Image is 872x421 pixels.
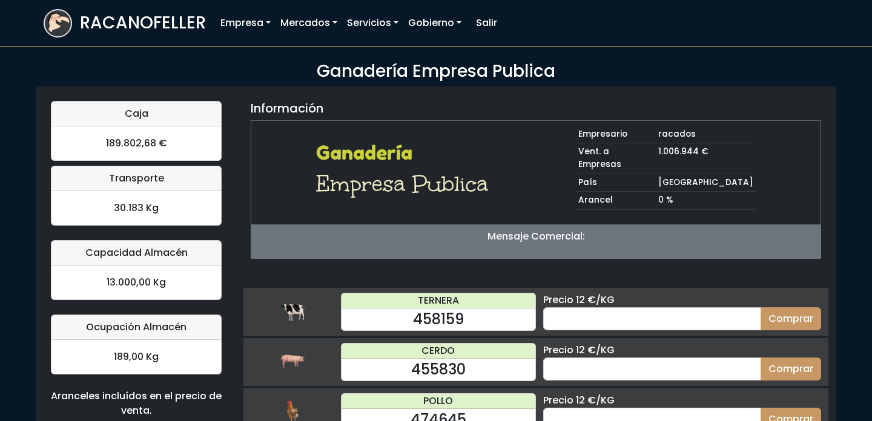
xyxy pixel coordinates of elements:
div: POLLO [342,394,535,409]
button: Comprar [761,357,821,380]
div: 189.802,68 € [51,126,221,160]
td: Vent. a Empresas [576,143,656,174]
div: TERNERA [342,293,535,308]
a: Salir [471,11,502,35]
div: CERDO [342,344,535,359]
div: Ocupación Almacén [51,315,221,340]
div: 13.000,00 Kg [51,266,221,299]
div: Transporte [51,166,221,191]
div: Precio 12 €/KG [543,343,821,357]
div: 189,00 Kg [51,340,221,374]
div: Aranceles incluídos en el precio de venta. [51,389,222,418]
a: Empresa [216,11,276,35]
td: País [576,174,656,192]
img: ternera.png [280,299,305,324]
h1: Empresa Publica [316,169,496,198]
div: Precio 12 €/KG [543,393,821,408]
img: logoracarojo.png [45,10,71,33]
h2: Ganadería [316,142,496,165]
a: Mercados [276,11,342,35]
td: 0 % [656,192,756,210]
td: [GEOGRAPHIC_DATA] [656,174,756,192]
div: Capacidad Almacén [51,241,221,266]
td: racados [656,126,756,143]
td: Arancel [576,192,656,210]
td: Empresario [576,126,656,143]
a: RACANOFELLER [44,6,206,41]
img: cerdo.png [280,350,305,374]
button: Comprar [761,307,821,330]
div: Caja [51,102,221,126]
a: Gobierno [403,11,466,35]
div: 455830 [342,359,535,380]
h3: Ganadería Empresa Publica [44,61,828,82]
p: Mensaje Comercial: [251,229,821,244]
a: Servicios [342,11,403,35]
h5: Información [251,101,323,116]
div: 30.183 Kg [51,191,221,225]
td: 1.006.944 € [656,143,756,174]
div: 458159 [342,308,535,330]
h3: RACANOFELLER [80,13,206,33]
div: Precio 12 €/KG [543,293,821,307]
